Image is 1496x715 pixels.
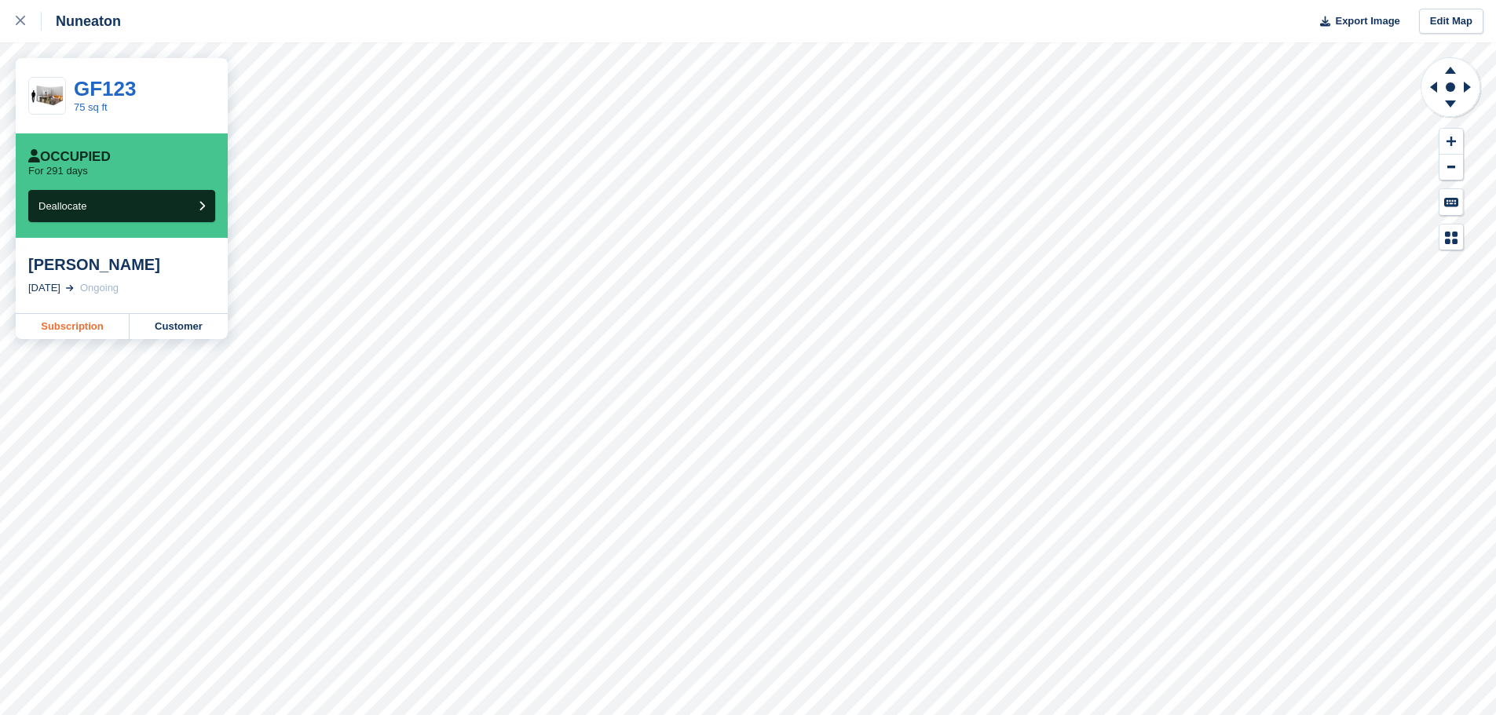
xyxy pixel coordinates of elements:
[28,280,60,296] div: [DATE]
[1439,189,1463,215] button: Keyboard Shortcuts
[130,314,228,339] a: Customer
[1439,155,1463,181] button: Zoom Out
[38,200,86,212] span: Deallocate
[1439,224,1463,250] button: Map Legend
[74,101,108,113] a: 75 sq ft
[66,285,74,291] img: arrow-right-light-icn-cde0832a797a2874e46488d9cf13f60e5c3a73dbe684e267c42b8395dfbc2abf.svg
[28,165,88,177] p: For 291 days
[29,82,65,110] img: 100-sqft-unit.jpg
[1419,9,1483,35] a: Edit Map
[16,314,130,339] a: Subscription
[74,77,137,100] a: GF123
[1335,13,1399,29] span: Export Image
[42,12,121,31] div: Nuneaton
[28,190,215,222] button: Deallocate
[28,255,215,274] div: [PERSON_NAME]
[1311,9,1400,35] button: Export Image
[80,280,119,296] div: Ongoing
[28,149,111,165] div: Occupied
[1439,129,1463,155] button: Zoom In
